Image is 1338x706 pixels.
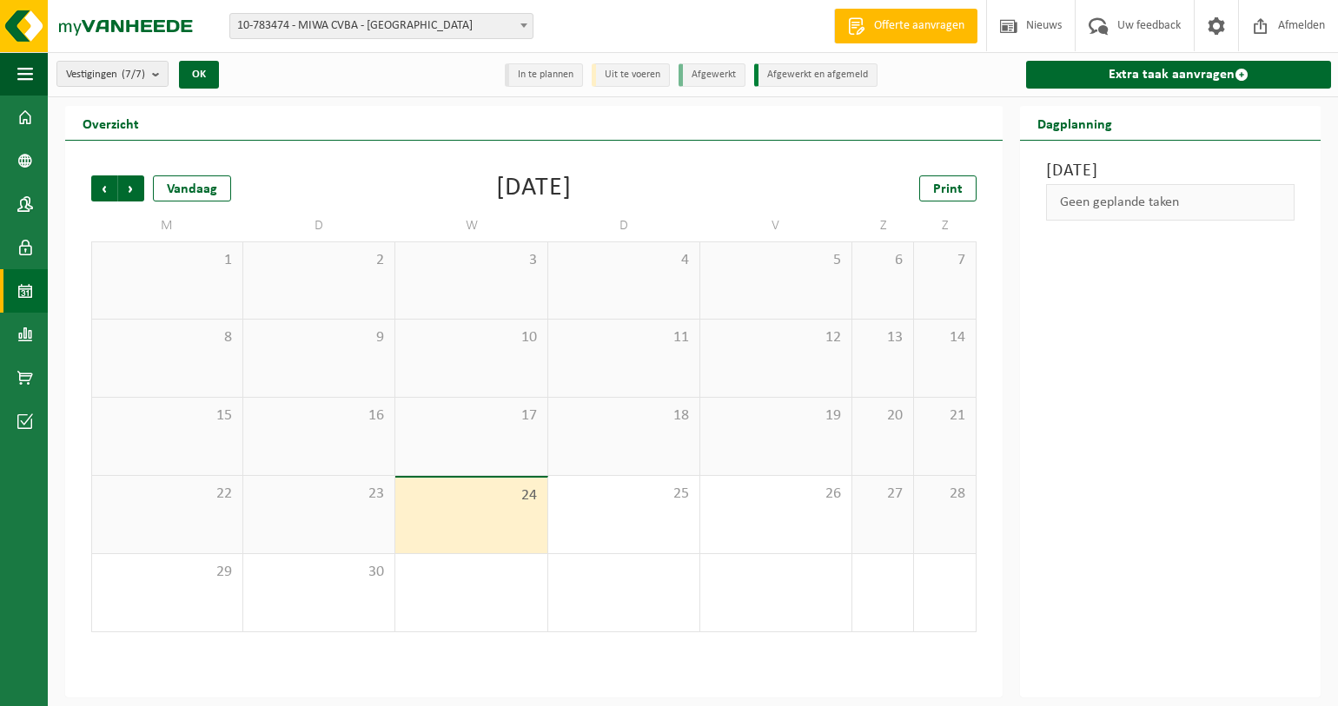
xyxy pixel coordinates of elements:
span: 12 [709,328,843,347]
span: 10-783474 - MIWA CVBA - SINT-NIKLAAS [230,14,533,38]
h2: Overzicht [65,106,156,140]
li: Afgewerkt [679,63,745,87]
span: 29 [101,563,234,582]
td: W [395,210,547,241]
span: 11 [557,328,691,347]
span: 27 [861,485,904,504]
count: (7/7) [122,69,145,80]
span: 17 [404,406,538,426]
span: 26 [709,485,843,504]
span: 16 [252,406,386,426]
span: 7 [923,251,966,270]
span: 19 [709,406,843,426]
span: Offerte aanvragen [870,17,969,35]
h2: Dagplanning [1020,106,1129,140]
td: M [91,210,243,241]
span: Vorige [91,175,117,201]
a: Offerte aanvragen [834,9,977,43]
span: 10 [404,328,538,347]
a: Print [919,175,977,201]
li: In te plannen [505,63,583,87]
span: 22 [101,485,234,504]
span: Volgende [118,175,144,201]
span: 9 [252,328,386,347]
h3: [DATE] [1046,158,1295,184]
span: 10-783474 - MIWA CVBA - SINT-NIKLAAS [229,13,533,39]
div: Vandaag [153,175,231,201]
span: 21 [923,406,966,426]
td: V [700,210,852,241]
span: 5 [709,251,843,270]
span: 14 [923,328,966,347]
span: 25 [557,485,691,504]
span: 15 [101,406,234,426]
span: 18 [557,406,691,426]
span: 6 [861,251,904,270]
td: Z [852,210,914,241]
td: D [548,210,700,241]
li: Uit te voeren [592,63,670,87]
div: [DATE] [496,175,572,201]
li: Afgewerkt en afgemeld [754,63,878,87]
span: Vestigingen [66,62,145,88]
span: 3 [404,251,538,270]
span: 13 [861,328,904,347]
div: Geen geplande taken [1046,184,1295,221]
span: 20 [861,406,904,426]
span: 4 [557,251,691,270]
span: 8 [101,328,234,347]
td: Z [914,210,976,241]
a: Extra taak aanvragen [1026,61,1331,89]
span: Print [933,182,963,196]
span: 1 [101,251,234,270]
button: Vestigingen(7/7) [56,61,169,87]
span: 23 [252,485,386,504]
span: 2 [252,251,386,270]
span: 30 [252,563,386,582]
button: OK [179,61,219,89]
span: 24 [404,486,538,505]
td: D [243,210,395,241]
span: 28 [923,485,966,504]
